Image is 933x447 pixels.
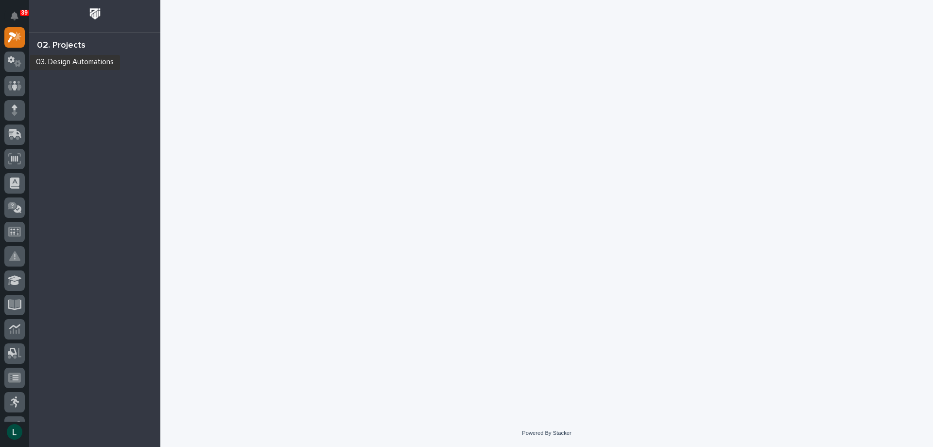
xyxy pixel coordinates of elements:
p: 39 [21,9,28,16]
div: 02. Projects [37,40,86,51]
button: users-avatar [4,422,25,442]
div: Notifications39 [12,12,25,27]
button: Notifications [4,6,25,26]
img: Workspace Logo [86,5,104,23]
a: Powered By Stacker [522,430,571,436]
